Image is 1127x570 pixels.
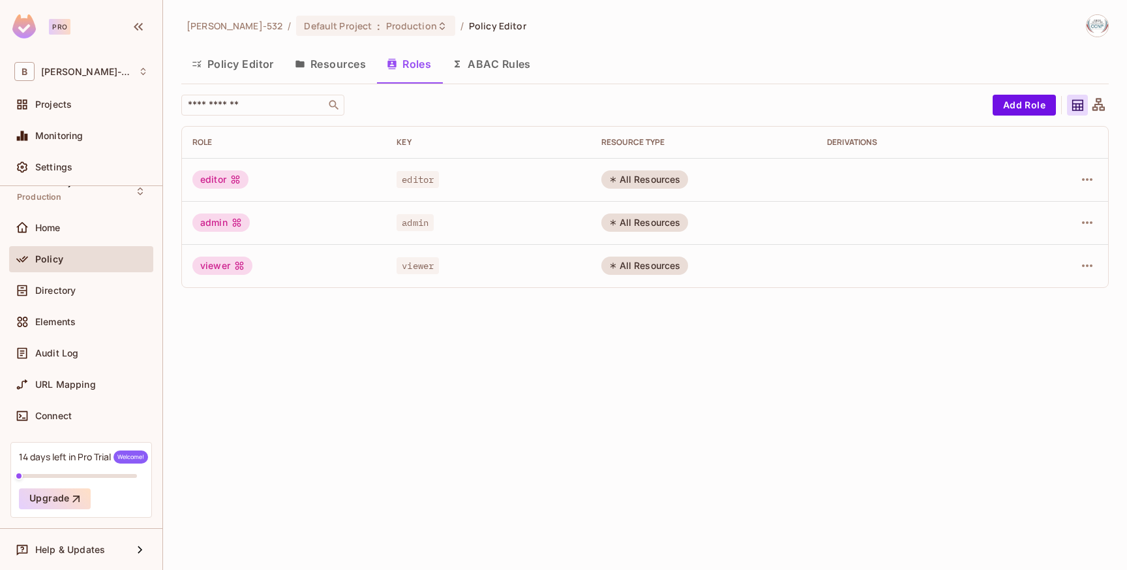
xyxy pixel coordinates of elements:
span: Elements [35,317,76,327]
button: Resources [284,48,376,80]
div: Role [192,137,376,148]
span: URL Mapping [35,379,96,390]
div: All Resources [601,214,689,232]
span: Audit Log [35,348,78,358]
span: the active workspace [187,20,282,32]
span: Production [386,20,437,32]
span: admin [397,214,434,231]
span: Settings [35,162,72,172]
span: Connect [35,411,72,421]
span: Default Project [304,20,372,32]
button: Add Role [993,95,1056,116]
button: Upgrade [19,488,91,509]
div: RESOURCE TYPE [601,137,807,148]
div: viewer [192,257,252,275]
span: editor [397,171,439,188]
div: 14 days left in Pro Trial [19,451,148,464]
span: Policy Editor [469,20,526,32]
span: Projects [35,99,72,110]
li: / [460,20,464,32]
span: viewer [397,257,439,274]
div: All Resources [601,257,689,275]
button: ABAC Rules [442,48,541,80]
div: Derivations [827,137,1010,148]
span: Directory [35,285,76,296]
img: SReyMgAAAABJRU5ErkJggg== [12,14,36,39]
div: editor [192,170,248,189]
div: Key [397,137,580,148]
div: admin [192,214,250,232]
div: Pro [49,19,70,35]
span: : [376,21,381,31]
div: All Resources [601,170,689,189]
span: Workspace: Brian-532 [41,67,132,77]
span: Home [35,223,61,233]
span: Policy [35,254,63,264]
span: Welcome! [113,451,148,464]
img: Brian Dwyer [1087,15,1108,37]
span: B [14,62,35,81]
li: / [288,20,291,32]
span: Help & Updates [35,545,105,555]
button: Policy Editor [181,48,284,80]
span: Monitoring [35,131,83,141]
span: Production [17,192,62,202]
button: Roles [376,48,442,80]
